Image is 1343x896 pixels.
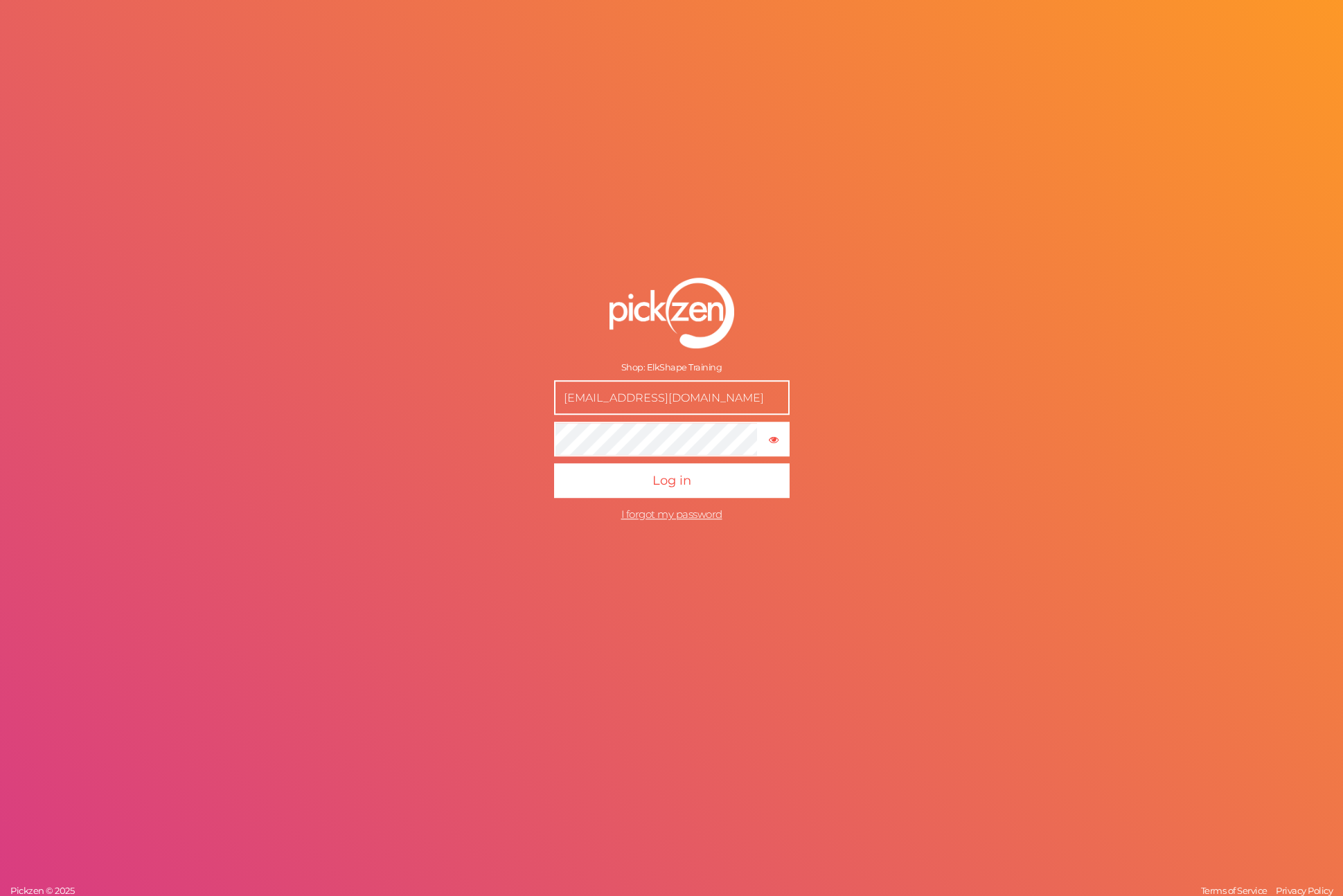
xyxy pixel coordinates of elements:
a: I forgot my password [621,508,722,521]
span: Log in [652,473,691,488]
span: Terms of Service [1201,885,1268,896]
a: Pickzen © 2025 [7,885,78,896]
a: Terms of Service [1198,885,1271,896]
span: Privacy Policy [1276,885,1333,896]
div: Shop: ElkShape Training [554,362,790,373]
img: pz-logo-white.png [610,278,734,349]
button: Log in [554,463,790,498]
a: Privacy Policy [1272,885,1336,896]
input: E-mail [554,380,790,415]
